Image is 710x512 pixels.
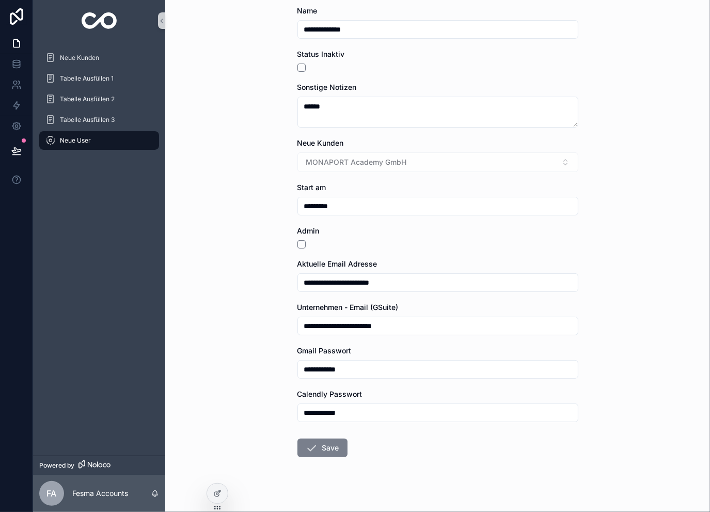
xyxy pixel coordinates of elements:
[297,83,357,91] span: Sonstige Notizen
[297,259,377,268] span: Aktuelle Email Adresse
[297,439,348,457] button: Save
[39,131,159,150] a: Neue User
[60,54,99,62] span: Neue Kunden
[39,461,74,470] span: Powered by
[297,6,318,15] span: Name
[39,90,159,108] a: Tabelle Ausfüllen 2
[82,12,117,29] img: App logo
[33,456,165,475] a: Powered by
[39,49,159,67] a: Neue Kunden
[60,136,91,145] span: Neue User
[297,346,352,355] span: Gmail Passwort
[297,390,362,398] span: Calendly Passwort
[72,488,128,499] p: Fesma Accounts
[297,303,399,312] span: Unternehmen - Email (GSuite)
[297,138,344,147] span: Neue Kunden
[297,50,345,58] span: Status Inaktiv
[297,183,326,192] span: Start am
[60,74,114,83] span: Tabelle Ausfüllen 1
[60,95,115,103] span: Tabelle Ausfüllen 2
[39,69,159,88] a: Tabelle Ausfüllen 1
[297,226,320,235] span: Admin
[60,116,115,124] span: Tabelle Ausfüllen 3
[39,111,159,129] a: Tabelle Ausfüllen 3
[47,487,57,500] span: FA
[33,41,165,163] div: scrollable content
